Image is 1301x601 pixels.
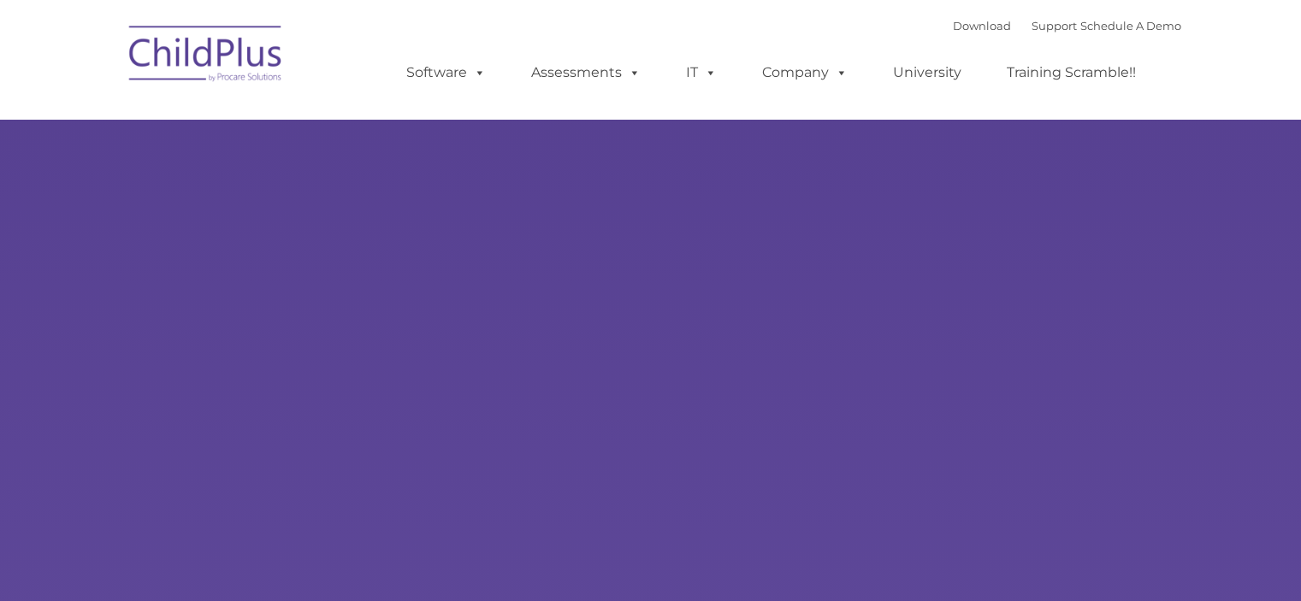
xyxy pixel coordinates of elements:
[389,56,503,90] a: Software
[514,56,658,90] a: Assessments
[669,56,734,90] a: IT
[121,14,292,99] img: ChildPlus by Procare Solutions
[745,56,865,90] a: Company
[1032,19,1077,32] a: Support
[1080,19,1181,32] a: Schedule A Demo
[876,56,979,90] a: University
[990,56,1153,90] a: Training Scramble!!
[953,19,1011,32] a: Download
[953,19,1181,32] font: |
